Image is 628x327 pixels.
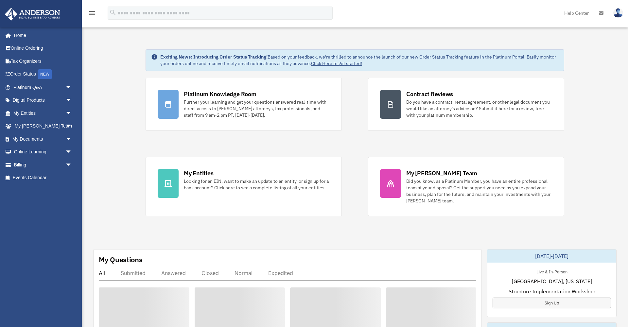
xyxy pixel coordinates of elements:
a: My Entities Looking for an EIN, want to make an update to an entity, or sign up for a bank accoun... [146,157,342,216]
div: My Entities [184,169,213,177]
div: Live & In-Person [531,268,573,275]
a: Order StatusNEW [5,68,82,81]
i: menu [88,9,96,17]
a: Online Learningarrow_drop_down [5,146,82,159]
div: Contract Reviews [406,90,453,98]
span: arrow_drop_down [65,158,78,172]
div: Did you know, as a Platinum Member, you have an entire professional team at your disposal? Get th... [406,178,552,204]
a: My [PERSON_NAME] Team Did you know, as a Platinum Member, you have an entire professional team at... [368,157,564,216]
div: Based on your feedback, we're thrilled to announce the launch of our new Order Status Tracking fe... [160,54,559,67]
span: Structure Implementation Workshop [509,287,595,295]
a: Contract Reviews Do you have a contract, rental agreement, or other legal document you would like... [368,78,564,131]
a: Digital Productsarrow_drop_down [5,94,82,107]
img: Anderson Advisors Platinum Portal [3,8,62,21]
img: User Pic [613,8,623,18]
span: [GEOGRAPHIC_DATA], [US_STATE] [512,277,592,285]
div: Platinum Knowledge Room [184,90,256,98]
a: Platinum Q&Aarrow_drop_down [5,81,82,94]
a: My [PERSON_NAME] Teamarrow_drop_down [5,120,82,133]
div: Looking for an EIN, want to make an update to an entity, or sign up for a bank account? Click her... [184,178,330,191]
div: Expedited [268,270,293,276]
span: arrow_drop_down [65,81,78,94]
a: Online Ordering [5,42,82,55]
a: Billingarrow_drop_down [5,158,82,171]
i: search [109,9,116,16]
div: All [99,270,105,276]
span: arrow_drop_down [65,94,78,107]
div: Closed [201,270,219,276]
div: Submitted [121,270,146,276]
a: My Entitiesarrow_drop_down [5,107,82,120]
div: Normal [235,270,253,276]
span: arrow_drop_down [65,132,78,146]
a: Events Calendar [5,171,82,184]
strong: Exciting News: Introducing Order Status Tracking! [160,54,268,60]
a: Click Here to get started! [311,60,362,66]
a: Home [5,29,78,42]
span: arrow_drop_down [65,120,78,133]
span: arrow_drop_down [65,146,78,159]
div: My Questions [99,255,143,265]
span: arrow_drop_down [65,107,78,120]
div: [DATE]-[DATE] [487,250,616,263]
a: Platinum Knowledge Room Further your learning and get your questions answered real-time with dire... [146,78,342,131]
a: My Documentsarrow_drop_down [5,132,82,146]
div: Do you have a contract, rental agreement, or other legal document you would like an attorney's ad... [406,99,552,118]
div: Answered [161,270,186,276]
a: Tax Organizers [5,55,82,68]
div: Further your learning and get your questions answered real-time with direct access to [PERSON_NAM... [184,99,330,118]
div: NEW [38,69,52,79]
a: menu [88,11,96,17]
div: My [PERSON_NAME] Team [406,169,477,177]
a: Sign Up [493,298,611,308]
